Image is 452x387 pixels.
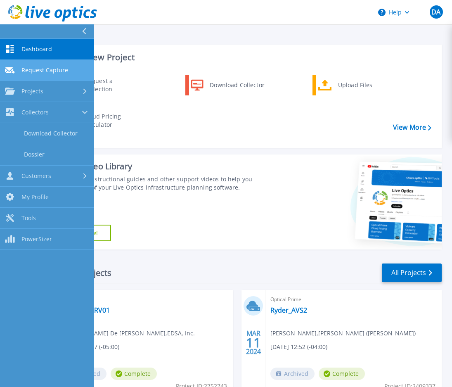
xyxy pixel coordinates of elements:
[270,368,315,380] span: Archived
[48,175,256,192] div: Find tutorials, instructional guides and other support videos to help you make the most of your L...
[21,45,52,53] span: Dashboard
[270,306,307,314] a: Ryder_AVS2
[62,329,195,338] span: [PERSON_NAME] De [PERSON_NAME] , EDSA, Inc.
[111,368,157,380] span: Complete
[59,53,431,62] h3: Start a New Project
[21,193,49,201] span: My Profile
[21,235,52,243] span: PowerSizer
[270,295,437,304] span: Optical Prime
[246,339,261,346] span: 11
[334,77,395,93] div: Upload Files
[382,264,442,282] a: All Projects
[48,161,256,172] div: Support Video Library
[312,75,397,95] a: Upload Files
[185,75,270,95] a: Download Collector
[270,342,327,351] span: [DATE] 12:52 (-04:00)
[393,123,431,131] a: View More
[58,110,143,131] a: Cloud Pricing Calculator
[206,77,268,93] div: Download Collector
[21,172,51,180] span: Customers
[21,88,43,95] span: Projects
[431,9,440,15] span: DA
[21,109,49,116] span: Collectors
[270,329,416,338] span: [PERSON_NAME] , [PERSON_NAME] ([PERSON_NAME])
[58,75,143,95] a: Request a Collection
[246,328,261,358] div: MAR 2024
[21,214,36,222] span: Tools
[80,77,141,93] div: Request a Collection
[319,368,365,380] span: Complete
[62,295,229,304] span: Optical Prime
[21,66,68,74] span: Request Capture
[80,112,141,129] div: Cloud Pricing Calculator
